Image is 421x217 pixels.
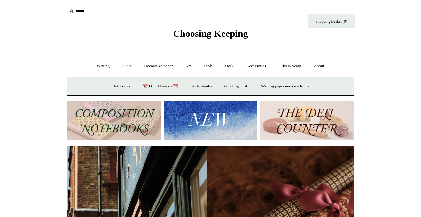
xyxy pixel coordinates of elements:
a: Greeting cards [219,78,254,95]
a: 📆 Dated Diaries 📆 [137,78,183,95]
a: Writing paper and envelopes [255,78,315,95]
a: Sketchbooks [185,78,217,95]
a: Decorative paper [138,58,178,75]
a: Choosing Keeping [173,33,248,38]
img: The Deli Counter [260,101,354,140]
a: Desk [219,58,239,75]
a: Shopping Basket (0) [308,14,355,28]
a: Paper [116,58,137,75]
a: Writing [91,58,115,75]
a: Tools [198,58,218,75]
a: Art [180,58,197,75]
a: Notebooks [106,78,136,95]
img: 202302 Composition ledgers.jpg__PID:69722ee6-fa44-49dd-a067-31375e5d54ec [67,101,161,140]
span: Choosing Keeping [173,28,248,39]
a: Accessories [240,58,272,75]
img: New.jpg__PID:f73bdf93-380a-4a35-bcfe-7823039498e1 [164,101,257,140]
a: About [308,58,330,75]
a: Gifts & Wrap [273,58,307,75]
